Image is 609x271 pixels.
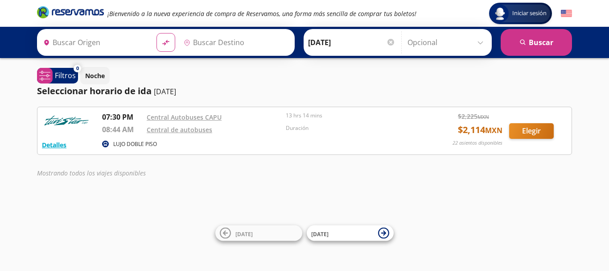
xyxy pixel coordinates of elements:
[286,112,420,120] p: 13 hrs 14 mins
[85,71,105,80] p: Noche
[102,124,142,135] p: 08:44 AM
[37,68,78,83] button: 0Filtros
[37,5,104,21] a: Brand Logo
[453,139,502,147] p: 22 asientos disponibles
[55,70,76,81] p: Filtros
[147,113,222,121] a: Central Autobuses CAPU
[458,112,489,121] span: $ 2,225
[477,113,489,120] small: MXN
[76,65,79,72] span: 0
[485,125,502,135] small: MXN
[147,125,212,134] a: Central de autobuses
[215,225,302,241] button: [DATE]
[307,225,394,241] button: [DATE]
[308,31,395,54] input: Elegir Fecha
[37,5,104,19] i: Brand Logo
[509,123,554,139] button: Elegir
[286,124,420,132] p: Duración
[311,230,329,238] span: [DATE]
[102,112,142,122] p: 07:30 PM
[407,31,487,54] input: Opcional
[509,9,550,18] span: Iniciar sesión
[80,67,110,84] button: Noche
[40,31,149,54] input: Buscar Origen
[235,230,253,238] span: [DATE]
[37,169,146,177] em: Mostrando todos los viajes disponibles
[42,140,66,150] button: Detalles
[458,123,502,137] span: $ 2,114
[42,112,91,129] img: RESERVAMOS
[180,31,290,54] input: Buscar Destino
[154,86,176,97] p: [DATE]
[37,84,152,98] p: Seleccionar horario de ida
[561,8,572,19] button: English
[501,29,572,56] button: Buscar
[113,140,157,148] p: LUJO DOBLE PISO
[107,9,416,18] em: ¡Bienvenido a la nueva experiencia de compra de Reservamos, una forma más sencilla de comprar tus...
